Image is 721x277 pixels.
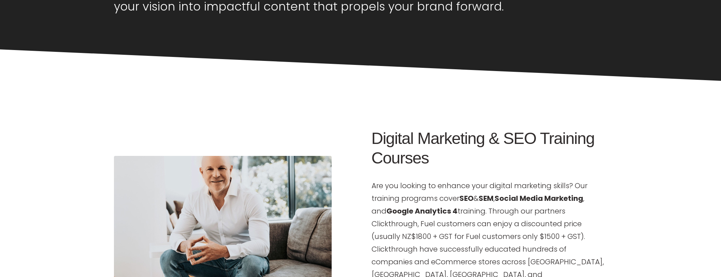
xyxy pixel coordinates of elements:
[372,129,607,168] h2: Digital Marketing & SEO Training Courses
[386,206,458,216] strong: Google Analytics 4
[459,193,474,203] strong: SEO
[495,193,583,203] strong: Social Media Marketing
[479,193,493,203] strong: SEM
